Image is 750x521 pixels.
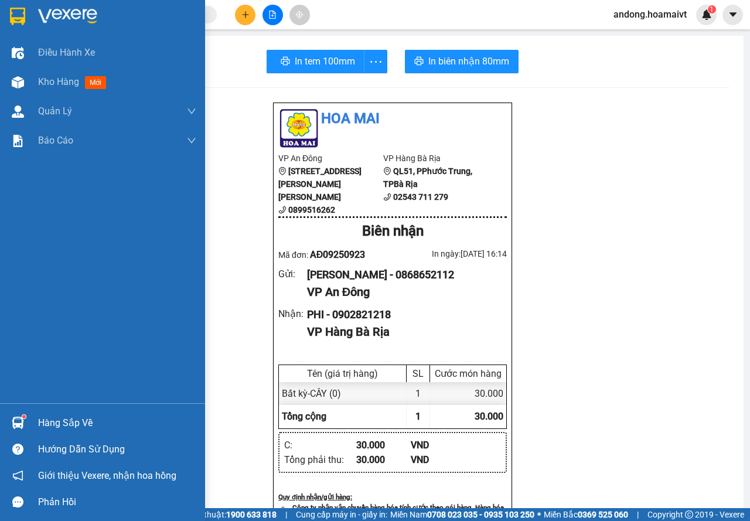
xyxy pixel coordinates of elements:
[282,388,341,399] span: Bất kỳ - CÂY (0)
[169,508,277,521] span: Hỗ trợ kỹ thuật:
[285,508,287,521] span: |
[10,11,28,23] span: Gửi:
[100,11,128,23] span: Nhận:
[307,307,497,323] div: PHI - 0902821218
[262,5,283,25] button: file-add
[100,52,182,69] div: 0902821218
[278,267,307,281] div: Gửi :
[38,493,196,511] div: Phản hồi
[289,5,310,25] button: aim
[10,10,92,24] div: An Đông
[296,508,387,521] span: Cung cấp máy in - giấy in:
[430,382,506,405] div: 30.000
[22,415,26,418] sup: 1
[364,55,387,69] span: more
[38,468,176,483] span: Giới thiệu Vexere, nhận hoa hồng
[268,11,277,19] span: file-add
[278,492,507,502] div: Quy định nhận/gửi hàng :
[12,105,24,118] img: warehouse-icon
[98,79,108,91] span: C :
[12,76,24,88] img: warehouse-icon
[393,192,448,202] b: 02543 711 279
[235,5,255,25] button: plus
[407,382,430,405] div: 1
[12,417,24,429] img: warehouse-icon
[295,11,304,19] span: aim
[284,452,356,467] div: Tổng phải thu :
[278,108,507,130] li: Hoa Mai
[12,444,23,455] span: question-circle
[356,438,411,452] div: 30.000
[100,10,182,38] div: Hàng Bà Rịa
[637,508,639,521] span: |
[708,5,716,13] sup: 1
[85,76,106,89] span: mới
[364,50,387,73] button: more
[10,8,25,25] img: logo-vxr
[267,50,364,73] button: printerIn tem 100mm
[383,167,391,175] span: environment
[12,135,24,147] img: solution-icon
[100,38,182,52] div: PHI
[38,45,95,60] span: Điều hành xe
[278,206,287,214] span: phone
[278,166,362,202] b: [STREET_ADDRESS][PERSON_NAME][PERSON_NAME]
[38,133,73,148] span: Báo cáo
[187,107,196,116] span: down
[701,9,712,20] img: icon-new-feature
[307,267,497,283] div: [PERSON_NAME] - 0868652112
[710,5,714,13] span: 1
[383,166,472,189] b: QL51, PPhước Trung, TPBà Rịa
[12,47,24,59] img: warehouse-icon
[537,512,541,517] span: ⚪️
[415,411,421,422] span: 1
[38,104,72,118] span: Quản Lý
[722,5,743,25] button: caret-down
[411,438,465,452] div: VND
[38,414,196,432] div: Hàng sắp về
[10,38,92,55] div: 0868652112
[282,368,403,379] div: Tên (giá trị hàng)
[288,205,335,214] b: 0899516262
[433,368,503,379] div: Cước món hàng
[12,470,23,481] span: notification
[307,323,497,341] div: VP Hàng Bà Rịa
[12,496,23,508] span: message
[278,307,307,321] div: Nhận :
[278,220,507,243] div: Biên nhận
[427,510,534,519] strong: 0708 023 035 - 0935 103 250
[226,510,277,519] strong: 1900 633 818
[410,368,427,379] div: SL
[728,9,738,20] span: caret-down
[604,7,696,22] span: andong.hoamaivt
[295,54,355,69] span: In tem 100mm
[281,56,290,67] span: printer
[38,76,79,87] span: Kho hàng
[383,152,488,165] li: VP Hàng Bà Rịa
[475,411,503,422] span: 30.000
[411,452,465,467] div: VND
[282,411,326,422] span: Tổng cộng
[98,76,183,92] div: 30.000
[685,510,693,519] span: copyright
[278,247,393,262] div: Mã đơn:
[414,56,424,67] span: printer
[393,247,507,260] div: In ngày: [DATE] 16:14
[278,152,383,165] li: VP An Đông
[578,510,628,519] strong: 0369 525 060
[356,452,411,467] div: 30.000
[284,438,356,452] div: C :
[390,508,534,521] span: Miền Nam
[544,508,628,521] span: Miền Bắc
[278,167,287,175] span: environment
[310,249,366,260] span: AĐ09250923
[383,193,391,201] span: phone
[187,136,196,145] span: down
[428,54,509,69] span: In biên nhận 80mm
[405,50,519,73] button: printerIn biên nhận 80mm
[278,108,319,149] img: logo.jpg
[10,24,92,38] div: thuận
[307,283,497,301] div: VP An Đông
[241,11,250,19] span: plus
[38,441,196,458] div: Hướng dẫn sử dụng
